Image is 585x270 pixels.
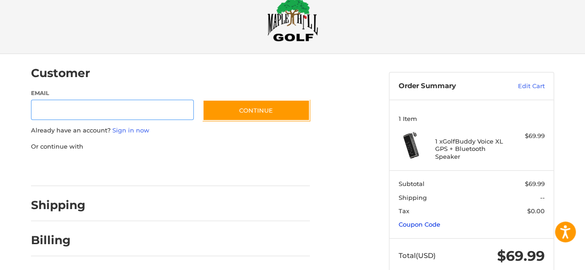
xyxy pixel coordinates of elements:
[498,82,545,91] a: Edit Cart
[525,180,545,187] span: $69.99
[31,126,310,135] p: Already have an account?
[185,160,254,177] iframe: PayPal-venmo
[31,89,194,97] label: Email
[28,160,98,177] iframe: PayPal-paypal
[399,180,425,187] span: Subtotal
[31,66,90,80] h2: Customer
[435,138,506,160] h4: 1 x GolfBuddy Voice XL GPS + Bluetooth Speaker
[508,132,545,141] div: $69.99
[399,82,498,91] h3: Order Summary
[399,221,440,228] a: Coupon Code
[31,142,310,151] p: Or continue with
[112,126,149,134] a: Sign in now
[203,100,310,121] button: Continue
[527,207,545,215] span: $0.00
[31,198,86,212] h2: Shipping
[399,207,409,215] span: Tax
[31,233,85,247] h2: Billing
[399,194,427,201] span: Shipping
[399,115,545,122] h3: 1 Item
[540,194,545,201] span: --
[106,160,176,177] iframe: PayPal-paylater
